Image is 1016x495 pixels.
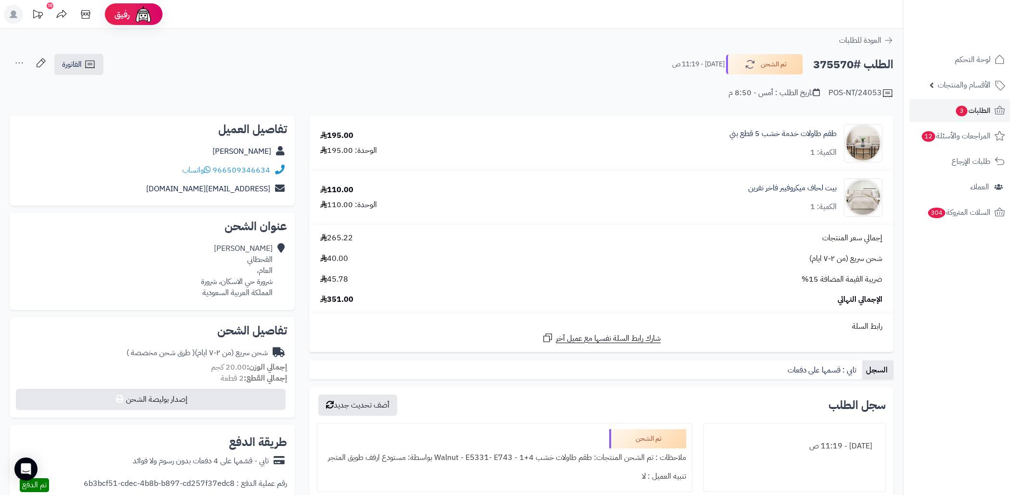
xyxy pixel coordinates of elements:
[542,332,661,344] a: شارك رابط السلة نفسها مع عميل آخر
[313,321,890,332] div: رابط السلة
[229,436,287,448] h2: طريقة الدفع
[62,59,82,70] span: الفاتورة
[247,361,287,373] strong: إجمالي الوزن:
[952,155,991,168] span: طلبات الإرجاع
[955,104,991,117] span: الطلبات
[320,274,348,285] span: 45.78
[25,5,50,26] a: تحديثات المنصة
[828,87,893,99] div: POS-NT/24053
[84,478,287,492] div: رقم عملية الدفع : 6b3bcf51-cdec-4b8b-b897-cd257f37edc8
[828,399,886,411] h3: سجل الطلب
[244,372,287,384] strong: إجمالي القطع:
[672,60,725,69] small: [DATE] - 11:19 ص
[909,201,1010,224] a: السلات المتروكة304
[126,347,268,359] div: شحن سريع (من ٢-٧ ايام)
[114,9,130,20] span: رفيق
[729,128,837,139] a: طقم طاولات خدمة خشب 5 قطع بني
[320,253,348,264] span: 40.00
[17,325,287,336] h2: تفاصيل الشحن
[802,274,882,285] span: ضريبة القيمة المضافة 15%
[47,2,53,9] div: 10
[17,124,287,135] h2: تفاصيل العميل
[728,87,820,99] div: تاريخ الطلب : أمس - 8:50 م
[22,479,47,491] span: تم الدفع
[809,253,882,264] span: شحن سريع (من ٢-٧ ايام)
[221,372,287,384] small: 2 قطعة
[182,164,211,176] a: واتساب
[318,395,397,416] button: أضف تحديث جديد
[822,233,882,244] span: إجمالي سعر المنتجات
[320,130,353,141] div: 195.00
[810,147,837,158] div: الكمية: 1
[201,243,273,298] div: [PERSON_NAME] القحطاني العام، شرورة حي الاسكان، شرورة المملكة العربية السعودية
[213,146,271,157] a: [PERSON_NAME]
[810,201,837,212] div: الكمية: 1
[726,54,803,74] button: تم الشحن
[909,99,1010,122] a: الطلبات3
[955,53,991,66] span: لوحة التحكم
[609,429,686,448] div: تم الشحن
[126,347,195,359] span: ( طرق شحن مخصصة )
[54,54,103,75] a: الفاتورة
[784,360,862,380] a: تابي : قسمها على دفعات
[909,124,1010,148] a: المراجعات والأسئلة12
[320,145,377,156] div: الوحدة: 195.00
[211,361,287,373] small: 20.00 كجم
[323,467,686,486] div: تنبيه العميل : لا
[970,180,989,194] span: العملاء
[927,206,991,219] span: السلات المتروكة
[323,448,686,467] div: ملاحظات : تم الشحن المنتجات: طقم طاولات خشب 4+1 - Walnut - E5331- E743 بواسطة: مستودع ارفف طويق ا...
[938,78,991,92] span: الأقسام والمنتجات
[710,437,879,456] div: [DATE] - 11:19 ص
[813,55,893,74] h2: الطلب #375570
[16,389,286,410] button: إصدار بوليصة الشحن
[134,5,153,24] img: ai-face.png
[556,333,661,344] span: شارك رابط السلة نفسها مع عميل آخر
[839,35,881,46] span: العودة للطلبات
[862,360,893,380] a: السجل
[839,35,893,46] a: العودة للطلبات
[320,294,353,305] span: 351.00
[17,221,287,232] h2: عنوان الشحن
[909,150,1010,173] a: طلبات الإرجاع
[928,208,945,218] span: 304
[956,106,967,116] span: 3
[146,183,270,195] a: [EMAIL_ADDRESS][DOMAIN_NAME]
[320,233,353,244] span: 265.22
[838,294,882,305] span: الإجمالي النهائي
[844,178,882,217] img: 1757415092-1-90x90.jpg
[320,199,377,210] div: الوحدة: 110.00
[133,456,269,467] div: تابي - قسّمها على 4 دفعات بدون رسوم ولا فوائد
[213,164,270,176] a: 966509346634
[921,129,991,143] span: المراجعات والأسئلة
[922,131,935,142] span: 12
[844,124,882,162] img: 1756382107-1-90x90.jpg
[748,183,837,194] a: بيت لحاف ميكروفيبر فاخر نفرين
[909,175,1010,198] a: العملاء
[320,185,353,196] div: 110.00
[14,458,38,481] div: Open Intercom Messenger
[909,48,1010,71] a: لوحة التحكم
